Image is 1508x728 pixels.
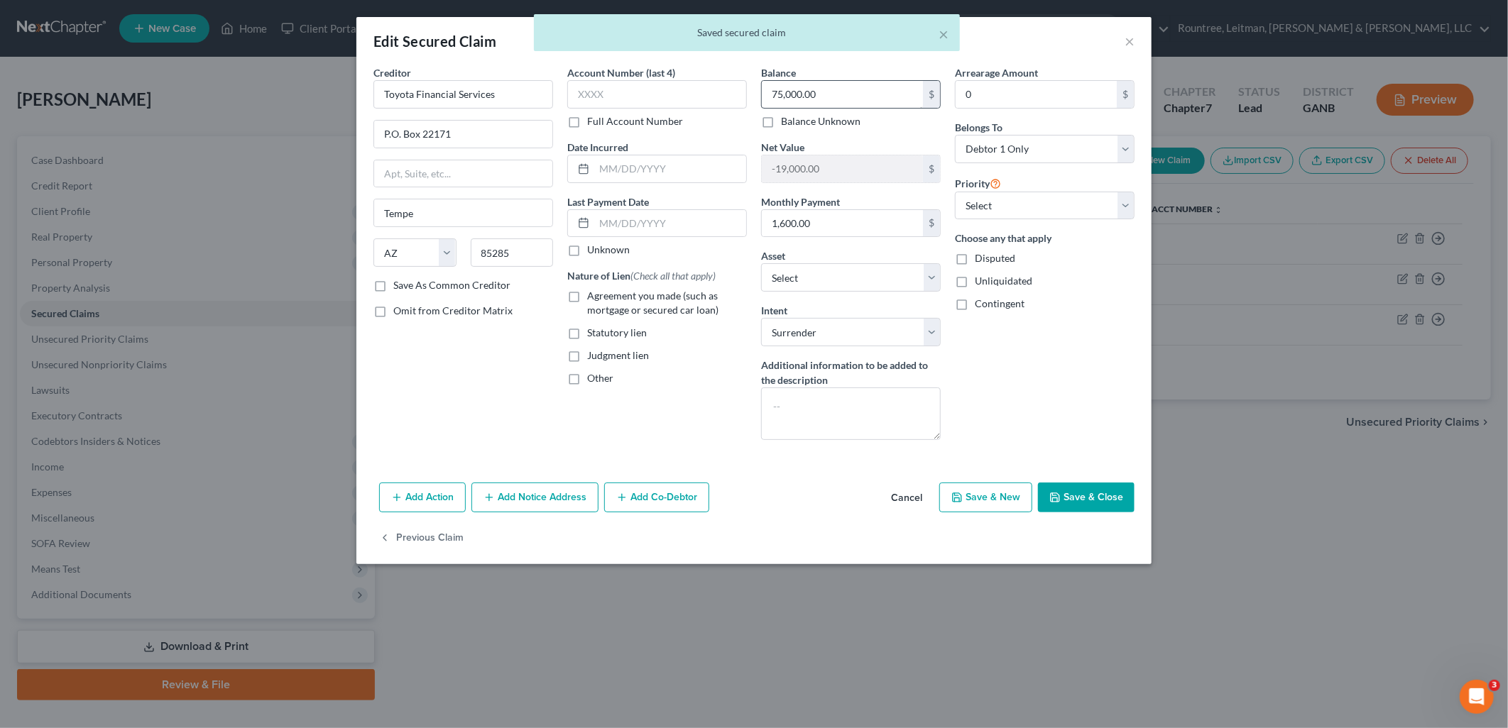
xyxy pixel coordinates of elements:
[587,243,630,257] label: Unknown
[1460,680,1494,714] iframe: Intercom live chat
[567,65,675,80] label: Account Number (last 4)
[761,303,787,318] label: Intent
[956,81,1117,108] input: 0.00
[374,199,552,226] input: Enter city...
[393,278,510,292] label: Save As Common Creditor
[975,297,1025,309] span: Contingent
[939,26,949,43] button: ×
[567,194,649,209] label: Last Payment Date
[955,175,1001,192] label: Priority
[923,81,940,108] div: $
[880,484,934,512] button: Cancel
[761,250,785,262] span: Asset
[393,304,513,316] span: Omit from Creditor Matrix
[567,268,716,283] label: Nature of Lien
[379,524,464,553] button: Previous Claim
[761,358,941,387] label: Additional information to be added to the description
[594,155,746,182] input: MM/DD/YYYY
[761,194,840,209] label: Monthly Payment
[761,140,804,155] label: Net Value
[761,65,796,80] label: Balance
[762,210,923,237] input: 0.00
[587,289,719,316] span: Agreement you made (such as mortgage or secured car loan)
[587,349,649,361] span: Judgment lien
[471,238,554,267] input: Enter zip...
[975,252,1015,264] span: Disputed
[1038,482,1135,512] button: Save & Close
[955,65,1038,80] label: Arrearage Amount
[955,231,1135,246] label: Choose any that apply
[379,482,466,512] button: Add Action
[762,155,923,182] input: 0.00
[587,326,647,338] span: Statutory lien
[567,80,747,109] input: XXXX
[923,210,940,237] div: $
[594,210,746,237] input: MM/DD/YYYY
[373,67,411,79] span: Creditor
[374,121,552,148] input: Enter address...
[955,121,1002,133] span: Belongs To
[975,275,1032,287] span: Unliquidated
[374,160,552,187] input: Apt, Suite, etc...
[545,26,949,40] div: Saved secured claim
[373,80,553,109] input: Search creditor by name...
[587,372,613,384] span: Other
[630,270,716,282] span: (Check all that apply)
[567,140,628,155] label: Date Incurred
[939,482,1032,512] button: Save & New
[1117,81,1134,108] div: $
[781,114,860,128] label: Balance Unknown
[587,114,683,128] label: Full Account Number
[762,81,923,108] input: 0.00
[604,482,709,512] button: Add Co-Debtor
[471,482,599,512] button: Add Notice Address
[923,155,940,182] div: $
[1489,680,1500,691] span: 3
